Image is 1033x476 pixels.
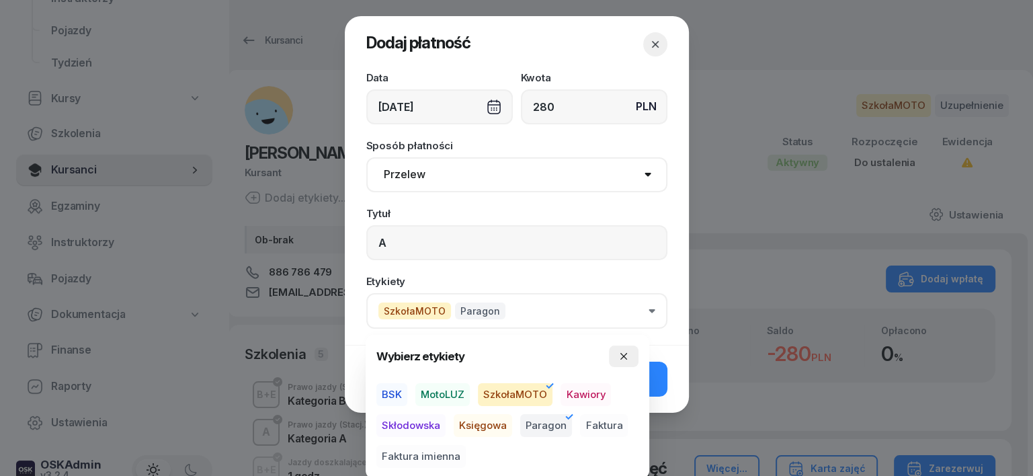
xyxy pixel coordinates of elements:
button: Faktura [580,414,628,437]
button: Księgowa [454,414,512,437]
span: Paragon [455,303,505,319]
button: SzkołaMOTOParagon [366,293,667,329]
button: MotoLUZ [415,383,470,406]
span: Dodaj płatność [366,33,470,52]
input: Np. zaliczka, pierwsza rata... [366,225,667,260]
button: Skłodowska [376,414,446,437]
button: SzkołaMOTO [478,383,552,406]
button: Faktura imienna [376,445,466,468]
button: Paragon [520,414,572,437]
button: BSK [376,383,407,406]
button: Kawiory [561,383,611,406]
input: 0 [521,89,667,124]
span: SzkołaMOTO [378,303,451,319]
h4: Wybierz etykiety [376,348,464,366]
